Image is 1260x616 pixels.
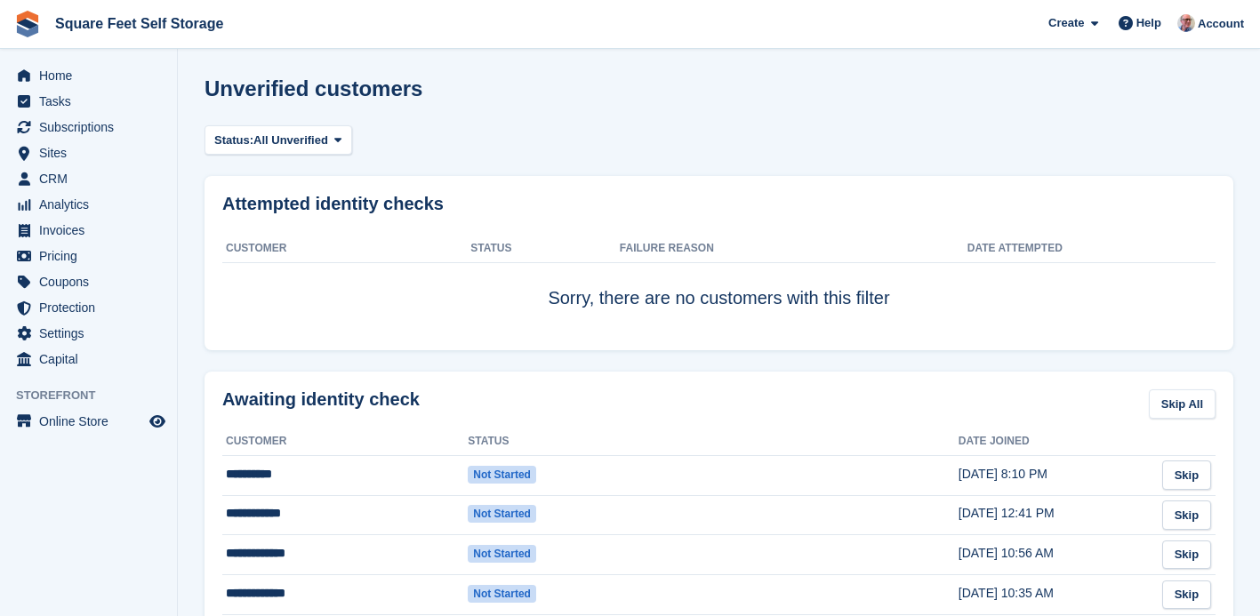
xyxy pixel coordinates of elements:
[9,321,168,346] a: menu
[468,505,536,523] span: Not started
[39,347,146,372] span: Capital
[39,192,146,217] span: Analytics
[468,545,536,563] span: Not started
[9,295,168,320] a: menu
[39,321,146,346] span: Settings
[470,235,620,263] th: Status
[39,166,146,191] span: CRM
[548,288,889,308] span: Sorry, there are no customers with this filter
[39,89,146,114] span: Tasks
[39,115,146,140] span: Subscriptions
[620,235,967,263] th: Failure Reason
[9,89,168,114] a: menu
[222,389,420,410] h2: Awaiting identity check
[1149,389,1216,419] a: Skip All
[39,409,146,434] span: Online Store
[39,244,146,268] span: Pricing
[9,166,168,191] a: menu
[9,347,168,372] a: menu
[39,269,146,294] span: Coupons
[205,76,422,100] h1: Unverified customers
[222,428,468,456] th: Customer
[39,140,146,165] span: Sites
[9,115,168,140] a: menu
[9,409,168,434] a: menu
[1136,14,1161,32] span: Help
[468,466,536,484] span: Not started
[9,140,168,165] a: menu
[967,235,1166,263] th: Date attempted
[9,63,168,88] a: menu
[1177,14,1195,32] img: David Greer
[205,125,352,155] button: Status: All Unverified
[222,194,1216,214] h2: Attempted identity checks
[9,192,168,217] a: menu
[253,132,328,149] span: All Unverified
[147,411,168,432] a: Preview store
[1162,500,1211,530] a: Skip
[959,428,1155,456] th: Date joined
[468,428,615,456] th: Status
[959,455,1155,495] td: [DATE] 8:10 PM
[48,9,230,38] a: Square Feet Self Storage
[1048,14,1084,32] span: Create
[39,295,146,320] span: Protection
[959,495,1155,535] td: [DATE] 12:41 PM
[16,387,177,404] span: Storefront
[959,574,1155,614] td: [DATE] 10:35 AM
[222,235,470,263] th: Customer
[214,132,253,149] span: Status:
[1162,540,1211,570] a: Skip
[1198,15,1244,33] span: Account
[9,218,168,243] a: menu
[9,244,168,268] a: menu
[9,269,168,294] a: menu
[959,535,1155,575] td: [DATE] 10:56 AM
[1162,460,1211,490] a: Skip
[14,11,41,37] img: stora-icon-8386f47178a22dfd0bd8f6a31ec36ba5ce8667c1dd55bd0f319d3a0aa187defe.svg
[39,63,146,88] span: Home
[39,218,146,243] span: Invoices
[468,585,536,603] span: Not started
[1162,580,1211,610] a: Skip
